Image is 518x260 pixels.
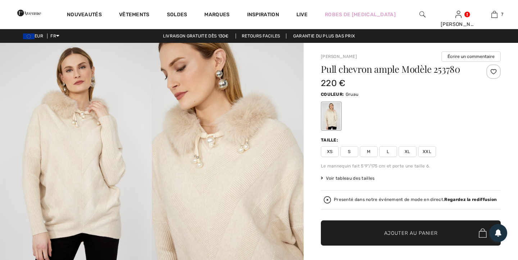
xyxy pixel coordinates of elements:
[399,146,417,157] span: XL
[479,228,487,238] img: Bag.svg
[379,146,397,157] span: L
[477,10,512,19] a: 7
[50,33,59,39] span: FR
[340,146,358,157] span: S
[419,10,426,19] img: recherche
[325,11,396,18] a: Robes de [MEDICAL_DATA]
[23,33,46,39] span: EUR
[322,103,341,130] div: Gruau
[418,146,436,157] span: XXL
[321,54,357,59] a: [PERSON_NAME]
[321,163,501,169] div: Le mannequin fait 5'9"/175 cm et porte une taille 6.
[321,175,375,181] span: Voir tableau des tailles
[455,11,462,18] a: Se connecter
[321,78,346,88] span: 220 €
[119,12,150,19] a: Vêtements
[321,220,501,246] button: Ajouter au panier
[324,196,331,203] img: Regardez la rediffusion
[491,10,497,19] img: Mon panier
[346,92,359,97] span: Gruau
[157,33,235,39] a: Livraison gratuite dès 130€
[67,12,102,19] a: Nouveautés
[501,11,503,18] span: 7
[167,12,187,19] a: Soldes
[23,33,35,39] img: Euro
[321,64,471,74] h1: Pull chevron ample Modèle 253780
[444,197,497,202] strong: Regardez la rediffusion
[334,197,497,202] div: Presenté dans notre événement de mode en direct.
[441,51,501,62] button: Écrire un commentaire
[321,146,339,157] span: XS
[296,11,308,18] a: Live
[384,229,438,237] span: Ajouter au panier
[441,21,476,28] div: [PERSON_NAME]
[321,92,344,97] span: Couleur:
[360,146,378,157] span: M
[17,6,41,20] img: 1ère Avenue
[236,33,286,39] a: Retours faciles
[321,137,340,143] div: Taille:
[455,10,462,19] img: Mes infos
[287,33,361,39] a: Garantie du plus bas prix
[247,12,279,19] span: Inspiration
[204,12,230,19] a: Marques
